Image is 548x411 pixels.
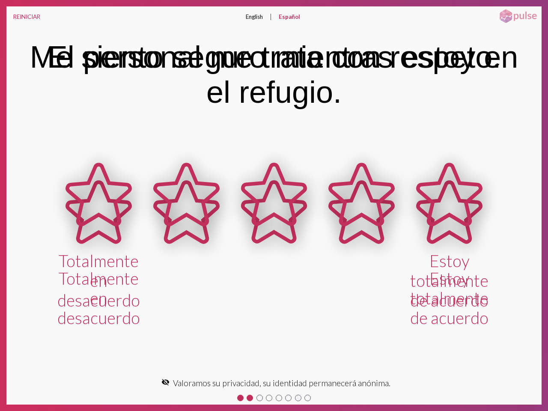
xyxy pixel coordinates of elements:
[272,6,307,27] button: Español
[47,39,501,74] div: El personal me trata con respeto.
[6,6,47,27] button: REINICIAR
[239,6,270,27] button: English
[161,378,170,386] mat-icon: visibility_off
[173,378,390,388] span: Valoramos su privacidad, su identidad permanecerá anónima.
[497,9,539,24] img: pulsehorizontalsmall.png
